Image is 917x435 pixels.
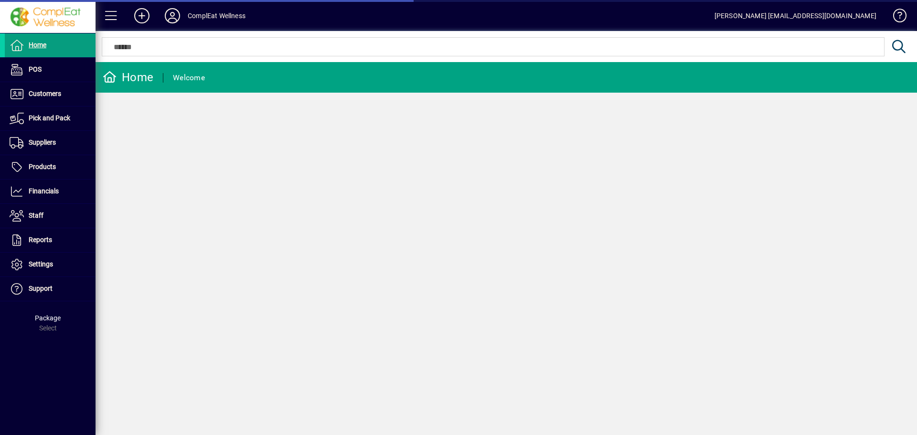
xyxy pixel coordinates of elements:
span: Products [29,163,56,170]
span: Home [29,41,46,49]
a: Financials [5,180,96,203]
button: Add [127,7,157,24]
span: Financials [29,187,59,195]
span: POS [29,65,42,73]
a: POS [5,58,96,82]
span: Suppliers [29,138,56,146]
div: [PERSON_NAME] [EMAIL_ADDRESS][DOMAIN_NAME] [714,8,876,23]
span: Customers [29,90,61,97]
div: Home [103,70,153,85]
a: Settings [5,253,96,276]
span: Support [29,285,53,292]
button: Profile [157,7,188,24]
div: Welcome [173,70,205,85]
a: Knowledge Base [886,2,905,33]
a: Staff [5,204,96,228]
span: Reports [29,236,52,244]
span: Pick and Pack [29,114,70,122]
a: Reports [5,228,96,252]
div: ComplEat Wellness [188,8,245,23]
a: Products [5,155,96,179]
a: Suppliers [5,131,96,155]
span: Settings [29,260,53,268]
span: Staff [29,212,43,219]
a: Pick and Pack [5,106,96,130]
a: Customers [5,82,96,106]
span: Package [35,314,61,322]
a: Support [5,277,96,301]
